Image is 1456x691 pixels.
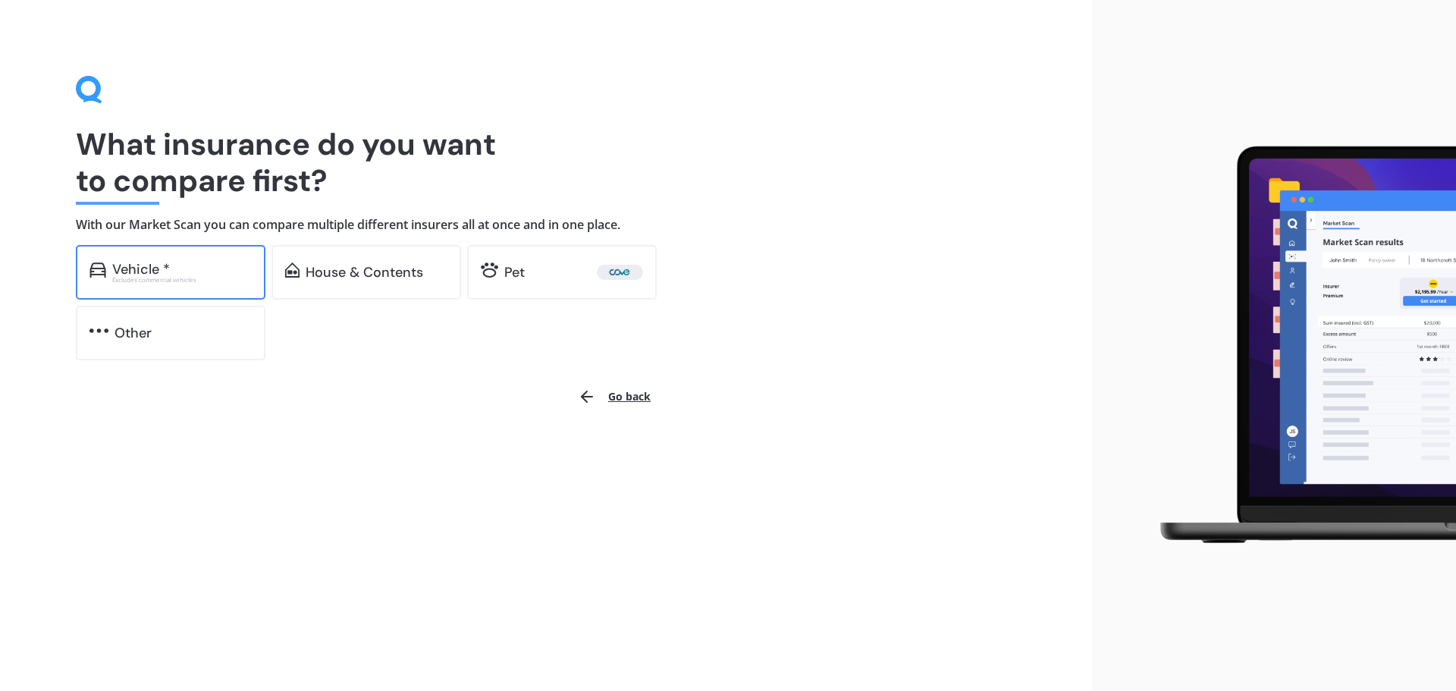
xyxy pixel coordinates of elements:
[306,265,423,280] div: House & Contents
[89,323,108,338] img: other.81dba5aafe580aa69f38.svg
[89,262,106,278] img: car.f15378c7a67c060ca3f3.svg
[76,126,1016,199] h1: What insurance do you want to compare first?
[115,325,152,341] div: Other
[76,217,1016,233] h4: With our Market Scan you can compare multiple different insurers all at once and in one place.
[569,378,660,415] button: Go back
[285,262,300,278] img: home-and-contents.b802091223b8502ef2dd.svg
[481,262,498,278] img: pet.71f96884985775575a0d.svg
[504,265,525,280] div: Pet
[1138,137,1456,554] img: laptop.webp
[112,277,252,283] div: Excludes commercial vehicles
[600,265,640,280] img: Cove.webp
[112,262,170,277] div: Vehicle *
[467,245,657,300] a: Pet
